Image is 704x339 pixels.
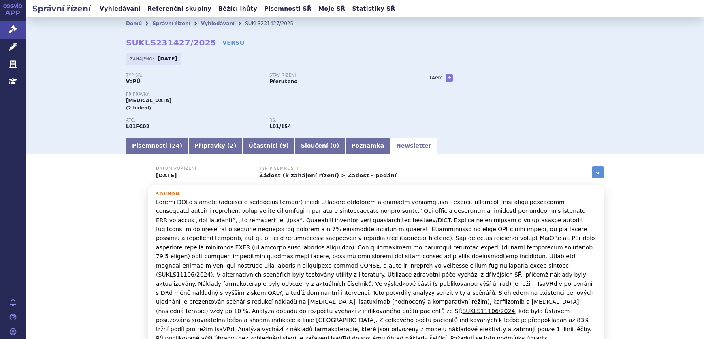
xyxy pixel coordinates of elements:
a: Přípravky (2) [188,138,242,154]
h3: Tagy [429,73,442,83]
a: Vyhledávání [97,3,143,14]
a: Statistiky SŘ [350,3,397,14]
a: Referenční skupiny [145,3,214,14]
a: Písemnosti (24) [126,138,188,154]
a: Poznámka [345,138,390,154]
p: [DATE] [156,172,249,179]
a: Domů [126,21,142,26]
li: SUKLS231427/2025 [245,17,304,30]
span: (2 balení) [126,105,151,111]
span: 0 [333,142,337,149]
a: Newsletter [390,138,437,154]
a: VERSO [222,39,245,47]
p: Přípravky: [126,92,413,97]
a: Sloučení (0) [295,138,345,154]
p: Typ SŘ: [126,73,261,78]
a: zobrazit vše [592,166,604,178]
p: Stav řízení: [269,73,405,78]
a: SUKLS11106/2024 [158,271,211,278]
strong: VaPÚ [126,79,140,84]
a: Běžící lhůty [216,3,260,14]
span: 2 [230,142,234,149]
span: Zahájeno: [130,56,156,62]
a: Písemnosti SŘ [262,3,314,14]
h3: Souhrn [156,192,596,197]
span: 24 [172,142,179,149]
h3: Typ písemnosti [259,166,397,171]
a: Žádost (k zahájení řízení) > Žádost - podání [259,172,397,178]
strong: [DATE] [158,56,177,62]
span: [MEDICAL_DATA] [126,98,171,103]
a: Moje SŘ [316,3,348,14]
p: RS: [269,118,405,123]
a: Účastníci (9) [242,138,294,154]
strong: Přerušeno [269,79,297,84]
a: Vyhledávání [201,21,235,26]
h3: Datum pořízení [156,166,249,171]
h2: Správní řízení [26,3,97,14]
strong: IZATUXIMAB [126,124,149,129]
a: + [446,74,453,82]
strong: izatuximab [269,124,291,129]
span: 9 [282,142,286,149]
a: SUKLS11106/2024 [462,308,515,314]
a: Správní řízení [152,21,190,26]
strong: SUKLS231427/2025 [126,38,216,47]
p: ATC: [126,118,261,123]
